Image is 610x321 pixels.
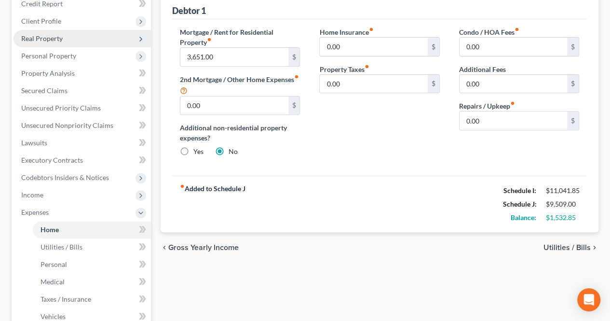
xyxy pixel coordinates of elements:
[33,291,151,308] a: Taxes / Insurance
[33,273,151,291] a: Medical
[460,38,567,56] input: --
[14,82,151,99] a: Secured Claims
[320,38,427,56] input: --
[207,37,212,42] i: fiber_manual_record
[41,278,65,286] span: Medical
[161,244,168,251] i: chevron_left
[21,34,63,42] span: Real Property
[460,75,567,93] input: --
[460,112,567,130] input: --
[21,139,47,147] span: Lawsuits
[319,64,369,74] label: Property Taxes
[320,75,427,93] input: --
[511,213,536,222] strong: Balance:
[180,184,245,224] strong: Added to Schedule J
[577,288,600,311] div: Open Intercom Messenger
[546,186,579,195] div: $11,041.85
[21,104,101,112] span: Unsecured Priority Claims
[21,156,83,164] span: Executory Contracts
[193,147,203,156] label: Yes
[591,244,598,251] i: chevron_right
[288,97,300,115] div: $
[459,101,515,111] label: Repairs / Upkeep
[364,64,369,69] i: fiber_manual_record
[33,256,151,273] a: Personal
[21,17,61,25] span: Client Profile
[567,75,579,93] div: $
[21,208,49,216] span: Expenses
[294,74,299,79] i: fiber_manual_record
[567,112,579,130] div: $
[459,64,506,74] label: Additional Fees
[180,97,288,115] input: --
[543,244,598,251] button: Utilities / Bills chevron_right
[33,221,151,238] a: Home
[288,48,300,66] div: $
[21,173,109,181] span: Codebtors Insiders & Notices
[21,121,113,129] span: Unsecured Nonpriority Claims
[41,312,66,321] span: Vehicles
[21,191,43,199] span: Income
[546,213,579,223] div: $1,532.85
[14,134,151,152] a: Lawsuits
[14,152,151,169] a: Executory Contracts
[510,101,515,106] i: fiber_manual_record
[229,147,238,156] label: No
[41,295,91,303] span: Taxes / Insurance
[515,27,519,32] i: fiber_manual_record
[459,27,519,37] label: Condo / HOA Fees
[543,244,591,251] span: Utilities / Bills
[14,99,151,117] a: Unsecured Priority Claims
[21,52,76,60] span: Personal Property
[168,244,239,251] span: Gross Yearly Income
[180,184,185,189] i: fiber_manual_record
[172,5,206,16] div: Debtor 1
[33,238,151,256] a: Utilities / Bills
[319,27,373,37] label: Home Insurance
[180,74,300,96] label: 2nd Mortgage / Other Home Expenses
[41,243,82,251] span: Utilities / Bills
[428,75,439,93] div: $
[161,244,239,251] button: chevron_left Gross Yearly Income
[180,123,300,143] label: Additional non-residential property expenses?
[368,27,373,32] i: fiber_manual_record
[503,186,536,195] strong: Schedule I:
[21,86,68,95] span: Secured Claims
[14,65,151,82] a: Property Analysis
[546,199,579,209] div: $9,509.00
[14,117,151,134] a: Unsecured Nonpriority Claims
[180,48,288,66] input: --
[21,69,75,77] span: Property Analysis
[567,38,579,56] div: $
[428,38,439,56] div: $
[180,27,300,47] label: Mortgage / Rent for Residential Property
[503,200,537,208] strong: Schedule J:
[41,260,67,268] span: Personal
[41,225,59,234] span: Home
